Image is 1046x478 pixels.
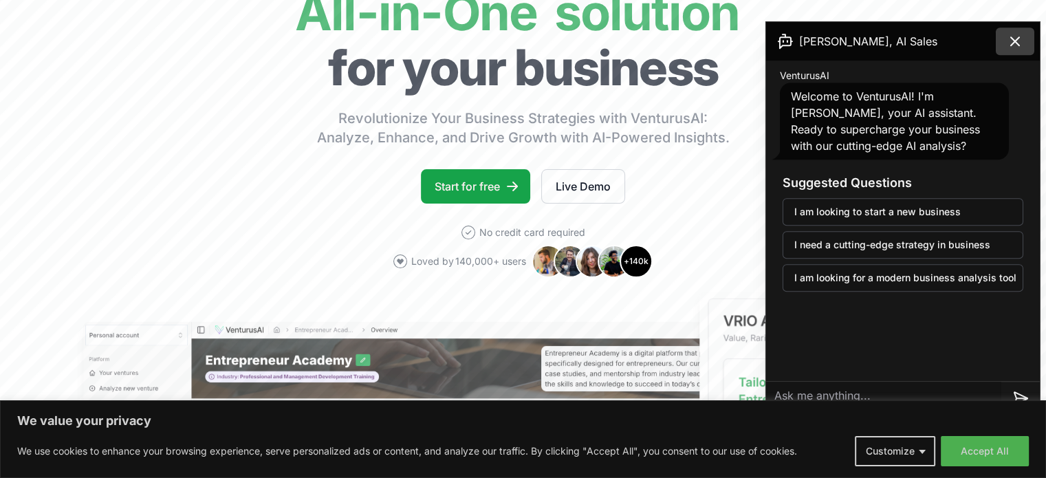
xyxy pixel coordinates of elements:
[780,69,829,83] span: VenturusAI
[421,169,530,204] a: Start for free
[783,231,1023,259] button: I need a cutting-edge strategy in business
[791,89,980,153] span: Welcome to VenturusAI! I'm [PERSON_NAME], your AI assistant. Ready to supercharge your business w...
[17,443,797,459] p: We use cookies to enhance your browsing experience, serve personalized ads or content, and analyz...
[576,245,609,278] img: Avatar 3
[799,33,937,50] span: [PERSON_NAME], AI Sales
[598,245,631,278] img: Avatar 4
[941,436,1029,466] button: Accept All
[17,413,1029,429] p: We value your privacy
[783,198,1023,226] button: I am looking to start a new business
[783,264,1023,292] button: I am looking for a modern business analysis tool
[554,245,587,278] img: Avatar 2
[855,436,935,466] button: Customize
[783,173,1023,193] h3: Suggested Questions
[532,245,565,278] img: Avatar 1
[541,169,625,204] a: Live Demo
